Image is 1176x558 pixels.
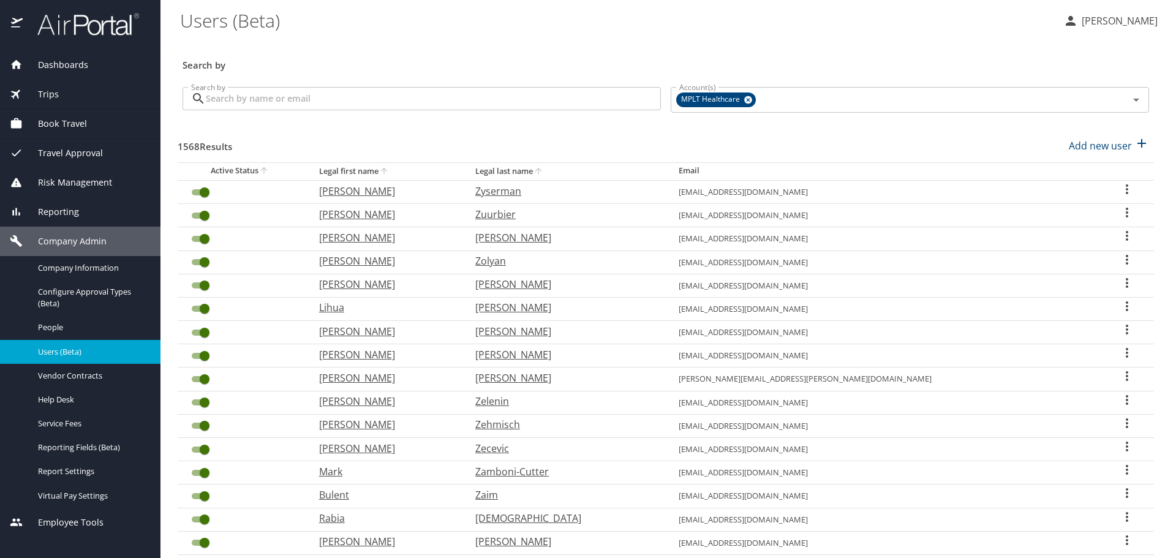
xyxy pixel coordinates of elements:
[676,93,747,106] span: MPLT Healthcare
[466,162,669,180] th: Legal last name
[475,511,654,526] p: [DEMOGRAPHIC_DATA]
[669,368,1101,391] td: [PERSON_NAME][EMAIL_ADDRESS][PERSON_NAME][DOMAIN_NAME]
[38,262,146,274] span: Company Information
[669,414,1101,437] td: [EMAIL_ADDRESS][DOMAIN_NAME]
[475,207,654,222] p: Zuurbier
[669,204,1101,227] td: [EMAIL_ADDRESS][DOMAIN_NAME]
[379,166,391,178] button: sort
[475,277,654,292] p: [PERSON_NAME]
[23,176,112,189] span: Risk Management
[23,146,103,160] span: Travel Approval
[319,300,451,315] p: Lihua
[319,488,451,502] p: Bulent
[669,484,1101,508] td: [EMAIL_ADDRESS][DOMAIN_NAME]
[475,417,654,432] p: Zehmisch
[475,184,654,198] p: Zyserman
[669,227,1101,251] td: [EMAIL_ADDRESS][DOMAIN_NAME]
[319,347,451,362] p: [PERSON_NAME]
[475,324,654,339] p: [PERSON_NAME]
[533,166,545,178] button: sort
[178,162,309,180] th: Active Status
[38,442,146,453] span: Reporting Fields (Beta)
[475,394,654,409] p: Zelenin
[319,534,451,549] p: [PERSON_NAME]
[38,322,146,333] span: People
[475,300,654,315] p: [PERSON_NAME]
[319,371,451,385] p: [PERSON_NAME]
[669,508,1101,531] td: [EMAIL_ADDRESS][DOMAIN_NAME]
[319,511,451,526] p: Rabia
[1128,91,1145,108] button: Open
[475,371,654,385] p: [PERSON_NAME]
[319,184,451,198] p: [PERSON_NAME]
[24,12,139,36] img: airportal-logo.png
[319,441,451,456] p: [PERSON_NAME]
[319,417,451,432] p: [PERSON_NAME]
[669,344,1101,368] td: [EMAIL_ADDRESS][DOMAIN_NAME]
[38,418,146,429] span: Service Fees
[319,277,451,292] p: [PERSON_NAME]
[38,370,146,382] span: Vendor Contracts
[309,162,466,180] th: Legal first name
[23,88,59,101] span: Trips
[38,490,146,502] span: Virtual Pay Settings
[23,58,88,72] span: Dashboards
[669,391,1101,414] td: [EMAIL_ADDRESS][DOMAIN_NAME]
[669,251,1101,274] td: [EMAIL_ADDRESS][DOMAIN_NAME]
[23,117,87,130] span: Book Travel
[669,321,1101,344] td: [EMAIL_ADDRESS][DOMAIN_NAME]
[1078,13,1158,28] p: [PERSON_NAME]
[1069,138,1132,153] p: Add new user
[178,132,232,154] h3: 1568 Results
[23,516,104,529] span: Employee Tools
[319,324,451,339] p: [PERSON_NAME]
[669,274,1101,297] td: [EMAIL_ADDRESS][DOMAIN_NAME]
[669,438,1101,461] td: [EMAIL_ADDRESS][DOMAIN_NAME]
[180,1,1053,39] h1: Users (Beta)
[669,461,1101,484] td: [EMAIL_ADDRESS][DOMAIN_NAME]
[669,180,1101,203] td: [EMAIL_ADDRESS][DOMAIN_NAME]
[475,441,654,456] p: Zecevic
[38,286,146,309] span: Configure Approval Types (Beta)
[183,51,1149,72] h3: Search by
[669,531,1101,554] td: [EMAIL_ADDRESS][DOMAIN_NAME]
[319,230,451,245] p: [PERSON_NAME]
[11,12,24,36] img: icon-airportal.png
[1058,10,1163,32] button: [PERSON_NAME]
[1064,132,1154,159] button: Add new user
[475,347,654,362] p: [PERSON_NAME]
[676,92,756,107] div: MPLT Healthcare
[475,230,654,245] p: [PERSON_NAME]
[669,162,1101,180] th: Email
[475,254,654,268] p: Zolyan
[258,165,271,177] button: sort
[319,464,451,479] p: Mark
[319,394,451,409] p: [PERSON_NAME]
[475,488,654,502] p: Zaim
[206,87,661,110] input: Search by name or email
[38,466,146,477] span: Report Settings
[38,394,146,405] span: Help Desk
[319,207,451,222] p: [PERSON_NAME]
[669,297,1101,320] td: [EMAIL_ADDRESS][DOMAIN_NAME]
[38,346,146,358] span: Users (Beta)
[475,534,654,549] p: [PERSON_NAME]
[475,464,654,479] p: Zamboni-Cutter
[319,254,451,268] p: [PERSON_NAME]
[23,235,107,248] span: Company Admin
[23,205,79,219] span: Reporting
